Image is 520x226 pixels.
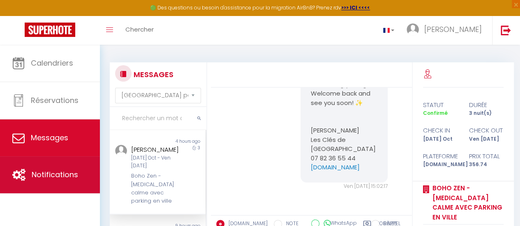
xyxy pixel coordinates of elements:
p: [PERSON_NAME] Les Clés de [GEOGRAPHIC_DATA] 07 82 36 55 44 [311,126,377,172]
span: [PERSON_NAME] [424,24,482,34]
div: check out [463,126,509,135]
div: 3 nuit(s) [463,110,509,117]
h3: MESSAGES [132,65,173,84]
div: 356.74 [463,161,509,169]
span: Confirmé [423,110,448,116]
div: Ven [DATE] [463,135,509,143]
div: 4 hours ago [157,138,205,145]
span: Notifications [32,169,78,180]
span: Calendriers [31,58,73,68]
img: Super Booking [25,23,75,37]
img: ... [407,23,419,36]
a: ... [PERSON_NAME] [400,16,492,45]
span: 3 [198,145,200,151]
div: [DATE] Oct [418,135,463,143]
span: Messages [31,132,68,143]
div: Ven [DATE] 15:02:17 [300,183,388,190]
a: [DOMAIN_NAME] [311,163,360,171]
div: [DATE] Oct - Ven [DATE] [131,154,182,170]
div: Prix total [463,151,509,161]
img: logout [501,25,511,35]
a: Chercher [119,16,160,45]
span: Chercher [125,25,154,34]
span: Réservations [31,95,79,105]
a: >>> ICI <<<< [341,4,370,11]
div: [PERSON_NAME] [131,145,182,155]
p: We look forward to welcoming you again. Welcome back and see you soon! ✨ [311,71,377,107]
div: Boho Zen - [MEDICAL_DATA] calme avec parking en ville [131,172,182,205]
input: Rechercher un mot clé [110,107,206,130]
a: Boho Zen - [MEDICAL_DATA] calme avec parking en ville [430,183,504,222]
img: ... [115,145,127,157]
div: [DOMAIN_NAME] [418,161,463,169]
div: check in [418,126,463,135]
div: statut [418,100,463,110]
div: Plateforme [418,151,463,161]
div: durée [463,100,509,110]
